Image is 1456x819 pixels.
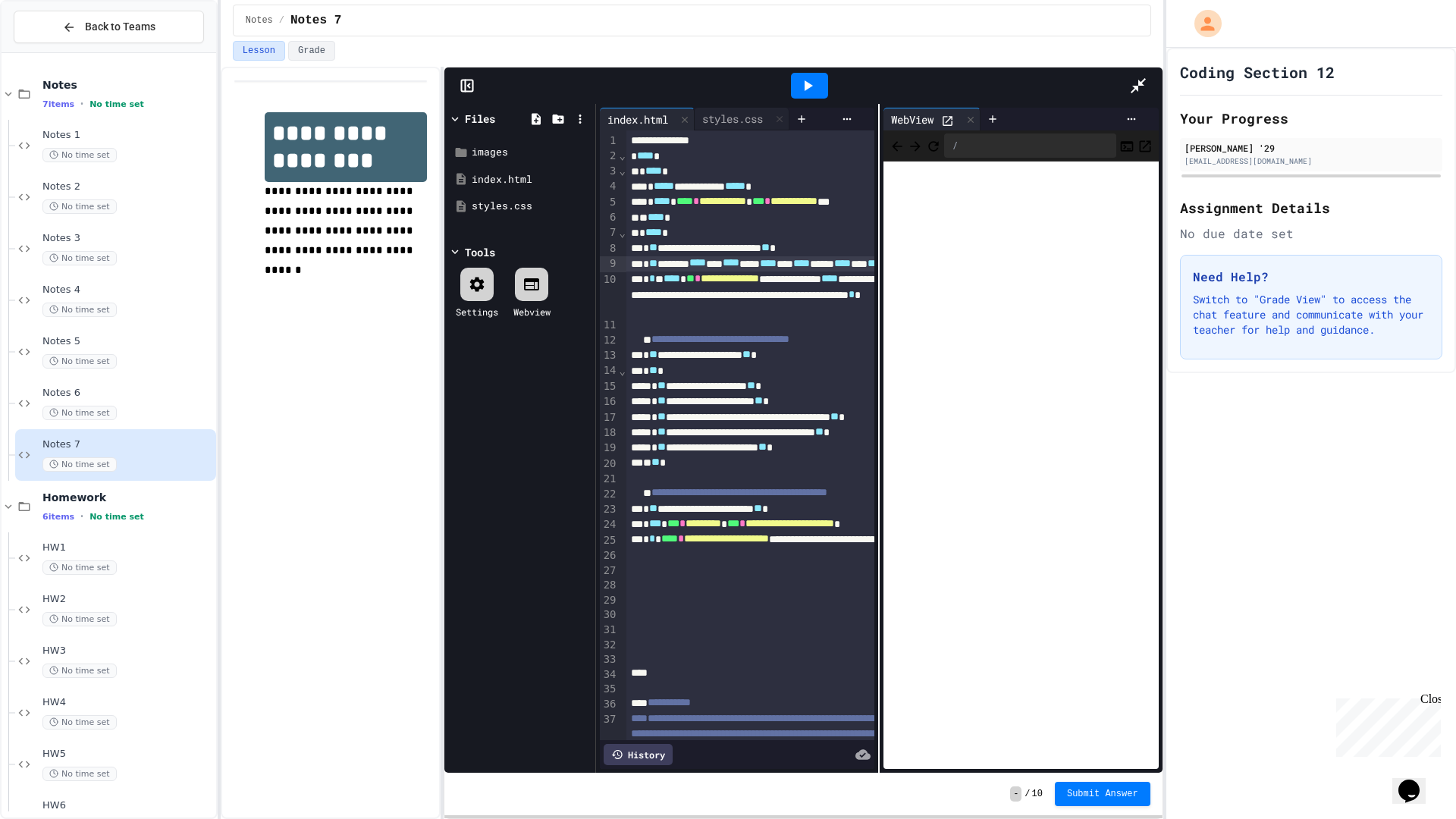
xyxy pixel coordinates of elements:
div: 15 [600,379,619,394]
div: 35 [600,682,619,697]
div: 12 [600,333,619,348]
div: 2 [600,149,619,164]
span: No time set [42,612,117,626]
button: Console [1119,136,1134,155]
div: 33 [600,652,619,667]
div: Files [465,111,495,127]
div: 13 [600,348,619,363]
div: / [944,133,1116,158]
span: No time set [89,99,144,109]
span: HW3 [42,645,213,657]
div: 29 [600,593,619,608]
button: Refresh [926,136,941,155]
span: HW4 [42,696,213,709]
div: 8 [600,241,619,256]
span: Notes 3 [42,232,213,245]
span: 10 [1032,788,1043,800]
div: 21 [600,472,619,487]
div: 28 [600,578,619,593]
span: Notes 6 [42,387,213,400]
div: 9 [600,256,619,272]
div: 5 [600,195,619,210]
div: [PERSON_NAME] '29 [1185,141,1438,155]
span: Forward [908,136,923,155]
span: Fold line [619,165,626,177]
span: Notes [246,14,273,27]
h2: Assignment Details [1180,197,1442,218]
div: styles.css [695,111,770,127]
div: Webview [513,305,551,318]
button: Submit Answer [1055,782,1150,806]
span: No time set [42,199,117,214]
span: HW6 [42,799,213,812]
div: index.html [600,108,695,130]
div: 16 [600,394,619,409]
span: Back [890,136,905,155]
span: No time set [42,560,117,575]
h3: Need Help? [1193,268,1429,286]
span: No time set [42,664,117,678]
div: 36 [600,697,619,712]
h2: Your Progress [1180,108,1442,129]
span: Notes 2 [42,180,213,193]
span: Notes 5 [42,335,213,348]
div: index.html [600,111,676,127]
div: 32 [600,638,619,653]
span: Submit Answer [1067,788,1138,800]
div: History [604,744,673,765]
div: 22 [600,487,619,502]
div: My Account [1178,6,1225,41]
div: 31 [600,623,619,638]
span: • [80,98,83,110]
span: No time set [42,303,117,317]
span: Fold line [619,227,626,239]
span: No time set [42,406,117,420]
span: No time set [42,354,117,369]
div: 1 [600,133,619,149]
div: WebView [883,108,981,130]
span: Notes 7 [42,438,213,451]
div: 6 [600,210,619,225]
span: No time set [42,148,117,162]
div: WebView [883,111,941,127]
div: 30 [600,607,619,623]
div: 19 [600,441,619,456]
div: index.html [472,172,590,187]
span: No time set [42,251,117,265]
div: 37 [600,712,619,773]
div: 20 [600,457,619,472]
div: 10 [600,272,619,318]
div: [EMAIL_ADDRESS][DOMAIN_NAME] [1185,155,1438,167]
div: 24 [600,517,619,532]
div: Settings [456,305,498,318]
span: Fold line [619,149,626,162]
div: 3 [600,164,619,179]
span: HW1 [42,541,213,554]
span: Notes [42,78,213,92]
div: 11 [600,318,619,333]
button: Lesson [233,41,285,61]
span: 7 items [42,99,74,109]
div: styles.css [695,108,789,130]
div: 17 [600,410,619,425]
p: Switch to "Grade View" to access the chat feature and communicate with your teacher for help and ... [1193,292,1429,337]
span: / [1025,788,1030,800]
div: styles.css [472,199,590,214]
span: Notes 7 [290,11,341,30]
iframe: chat widget [1392,758,1441,804]
span: 6 items [42,512,74,522]
span: Notes 4 [42,284,213,297]
iframe: Web Preview [883,162,1158,770]
span: No time set [42,457,117,472]
span: Homework [42,491,213,504]
div: 25 [600,533,619,548]
div: 26 [600,548,619,563]
span: / [279,14,284,27]
div: 27 [600,563,619,579]
button: Back to Teams [14,11,204,43]
iframe: chat widget [1330,692,1441,757]
div: 23 [600,502,619,517]
button: Grade [288,41,335,61]
span: - [1010,786,1021,802]
button: Open in new tab [1137,136,1153,155]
